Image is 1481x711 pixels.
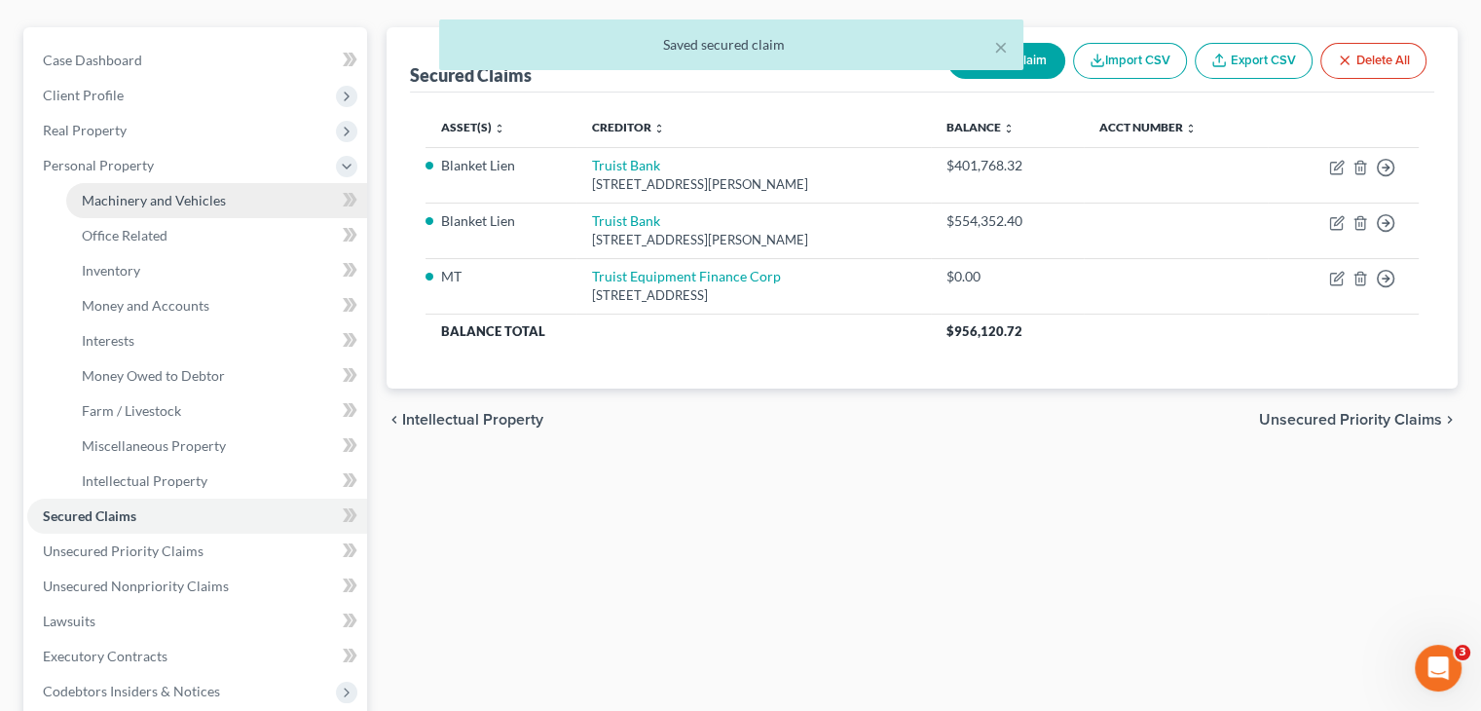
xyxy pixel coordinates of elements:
[43,578,229,594] span: Unsecured Nonpriority Claims
[82,437,226,454] span: Miscellaneous Property
[82,332,134,349] span: Interests
[592,157,660,173] a: Truist Bank
[27,639,367,674] a: Executory Contracts
[1003,123,1015,134] i: unfold_more
[43,507,136,524] span: Secured Claims
[1442,412,1458,428] i: chevron_right
[66,358,367,393] a: Money Owed to Debtor
[43,122,127,138] span: Real Property
[1259,412,1442,428] span: Unsecured Priority Claims
[43,683,220,699] span: Codebtors Insiders & Notices
[946,211,1069,231] div: $554,352.40
[27,499,367,534] a: Secured Claims
[592,175,915,194] div: [STREET_ADDRESS][PERSON_NAME]
[66,323,367,358] a: Interests
[387,412,543,428] button: chevron_left Intellectual Property
[946,323,1022,339] span: $956,120.72
[387,412,402,428] i: chevron_left
[455,35,1008,55] div: Saved secured claim
[402,412,543,428] span: Intellectual Property
[66,288,367,323] a: Money and Accounts
[66,218,367,253] a: Office Related
[66,464,367,499] a: Intellectual Property
[82,192,226,208] span: Machinery and Vehicles
[946,156,1069,175] div: $401,768.32
[653,123,665,134] i: unfold_more
[82,262,140,279] span: Inventory
[43,543,204,559] span: Unsecured Priority Claims
[82,227,167,243] span: Office Related
[1185,123,1197,134] i: unfold_more
[82,472,207,489] span: Intellectual Property
[27,534,367,569] a: Unsecured Priority Claims
[441,156,561,175] li: Blanket Lien
[441,211,561,231] li: Blanket Lien
[441,267,561,286] li: MT
[592,268,781,284] a: Truist Equipment Finance Corp
[1455,645,1470,660] span: 3
[66,253,367,288] a: Inventory
[946,120,1015,134] a: Balance unfold_more
[592,231,915,249] div: [STREET_ADDRESS][PERSON_NAME]
[43,613,95,629] span: Lawsuits
[43,648,167,664] span: Executory Contracts
[82,402,181,419] span: Farm / Livestock
[82,297,209,314] span: Money and Accounts
[592,212,660,229] a: Truist Bank
[27,569,367,604] a: Unsecured Nonpriority Claims
[66,429,367,464] a: Miscellaneous Property
[994,35,1008,58] button: ×
[426,314,930,349] th: Balance Total
[494,123,505,134] i: unfold_more
[1415,645,1462,692] iframe: Intercom live chat
[43,157,154,173] span: Personal Property
[592,286,915,305] div: [STREET_ADDRESS]
[441,120,505,134] a: Asset(s) unfold_more
[43,87,124,103] span: Client Profile
[1099,120,1197,134] a: Acct Number unfold_more
[946,267,1069,286] div: $0.00
[82,367,225,384] span: Money Owed to Debtor
[592,120,665,134] a: Creditor unfold_more
[66,393,367,429] a: Farm / Livestock
[66,183,367,218] a: Machinery and Vehicles
[1259,412,1458,428] button: Unsecured Priority Claims chevron_right
[27,604,367,639] a: Lawsuits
